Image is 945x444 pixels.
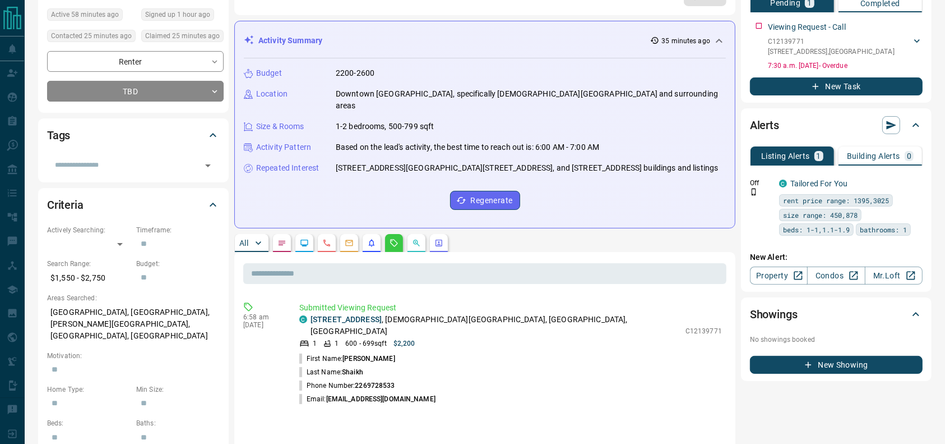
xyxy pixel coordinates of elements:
[256,141,311,153] p: Activity Pattern
[768,47,895,57] p: [STREET_ADDRESS] , [GEOGRAPHIC_DATA]
[313,338,317,349] p: 1
[750,112,923,139] div: Alerts
[244,30,726,51] div: Activity Summary35 minutes ago
[47,8,136,24] div: Fri Aug 15 2025
[661,36,710,46] p: 35 minutes ago
[200,158,216,173] button: Open
[807,267,865,285] a: Condos
[750,356,923,374] button: New Showing
[47,30,136,45] div: Fri Aug 15 2025
[750,178,772,188] p: Off
[768,61,923,71] p: 7:30 a.m. [DATE] - Overdue
[847,152,900,160] p: Building Alerts
[860,224,907,235] span: bathrooms: 1
[256,88,288,100] p: Location
[47,269,131,287] p: $1,550 - $2,750
[336,141,599,153] p: Based on the lead's activity, the best time to reach out is: 6:00 AM - 7:00 AM
[322,239,331,248] svg: Calls
[750,251,923,263] p: New Alert:
[51,30,132,42] span: Contacted 25 minutes ago
[434,239,443,248] svg: Agent Actions
[136,418,220,428] p: Baths:
[141,30,224,45] div: Fri Aug 15 2025
[47,196,84,214] h2: Criteria
[47,81,224,102] div: TBD
[145,30,220,42] span: Claimed 25 minutes ago
[326,395,436,403] span: [EMAIL_ADDRESS][DOMAIN_NAME]
[47,51,224,72] div: Renter
[750,267,808,285] a: Property
[47,418,131,428] p: Beds:
[239,239,248,247] p: All
[47,122,220,149] div: Tags
[367,239,376,248] svg: Listing Alerts
[136,225,220,235] p: Timeframe:
[47,303,220,345] p: [GEOGRAPHIC_DATA], [GEOGRAPHIC_DATA], [PERSON_NAME][GEOGRAPHIC_DATA], [GEOGRAPHIC_DATA], [GEOGRAP...
[335,338,339,349] p: 1
[345,338,386,349] p: 600 - 699 sqft
[311,315,382,324] a: [STREET_ADDRESS]
[47,126,70,144] h2: Tags
[277,239,286,248] svg: Notes
[311,314,680,337] p: , [DEMOGRAPHIC_DATA][GEOGRAPHIC_DATA], [GEOGRAPHIC_DATA], [GEOGRAPHIC_DATA]
[783,224,850,235] span: beds: 1-1,1.1-1.9
[47,385,131,395] p: Home Type:
[47,293,220,303] p: Areas Searched:
[47,351,220,361] p: Motivation:
[258,35,322,47] p: Activity Summary
[685,326,722,336] p: C12139771
[768,21,846,33] p: Viewing Request - Call
[336,121,434,132] p: 1-2 bedrooms, 500-799 sqft
[412,239,421,248] svg: Opportunities
[336,88,726,112] p: Downtown [GEOGRAPHIC_DATA], specifically [DEMOGRAPHIC_DATA][GEOGRAPHIC_DATA] and surrounding areas
[750,335,923,345] p: No showings booked
[299,381,395,391] p: Phone Number:
[750,116,779,134] h2: Alerts
[783,209,858,221] span: size range: 450,878
[243,313,282,321] p: 6:58 am
[790,179,847,188] a: Tailored For You
[865,267,923,285] a: Mr.Loft
[47,191,220,218] div: Criteria
[750,305,798,323] h2: Showings
[47,225,131,235] p: Actively Searching:
[768,34,923,59] div: C12139771[STREET_ADDRESS],[GEOGRAPHIC_DATA]
[750,188,758,196] svg: Push Notification Only
[783,195,889,206] span: rent price range: 1395,3025
[145,9,210,20] span: Signed up 1 hour ago
[355,382,395,390] span: 2269728533
[345,239,354,248] svg: Emails
[299,354,395,364] p: First Name:
[390,239,399,248] svg: Requests
[136,385,220,395] p: Min Size:
[768,36,895,47] p: C12139771
[299,394,436,404] p: Email:
[907,152,911,160] p: 0
[817,152,821,160] p: 1
[750,77,923,95] button: New Task
[342,355,395,363] span: [PERSON_NAME]
[336,67,374,79] p: 2200-2600
[779,180,787,187] div: condos.ca
[342,368,363,376] span: Shaikh
[256,67,282,79] p: Budget
[256,121,304,132] p: Size & Rooms
[141,8,224,24] div: Fri Aug 15 2025
[336,162,718,174] p: [STREET_ADDRESS][GEOGRAPHIC_DATA][STREET_ADDRESS], and [STREET_ADDRESS] buildings and listings
[300,239,309,248] svg: Lead Browsing Activity
[761,152,810,160] p: Listing Alerts
[299,367,363,377] p: Last Name:
[136,259,220,269] p: Budget:
[243,321,282,329] p: [DATE]
[51,9,119,20] span: Active 58 minutes ago
[299,315,307,323] div: condos.ca
[450,191,520,210] button: Regenerate
[393,338,415,349] p: $2,200
[47,259,131,269] p: Search Range:
[256,162,319,174] p: Repeated Interest
[750,301,923,328] div: Showings
[299,302,722,314] p: Submitted Viewing Request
